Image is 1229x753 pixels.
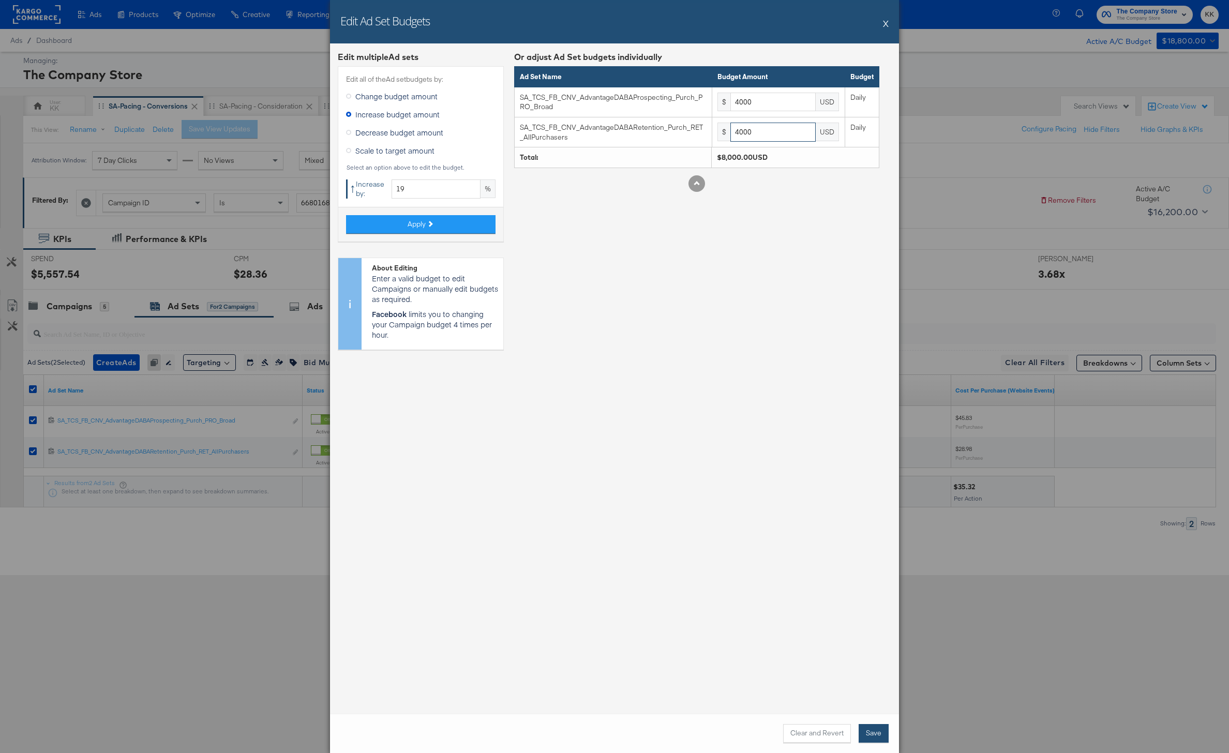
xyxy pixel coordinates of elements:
[340,13,430,28] h2: Edit Ad Set Budgets
[883,13,889,34] button: X
[346,74,496,84] label: Edit all of the Ad set budgets by:
[355,91,438,101] span: Change budget amount
[350,178,356,196] span: ↑
[355,109,440,119] span: Increase budget amount
[816,93,839,111] div: USD
[481,179,496,198] div: %
[346,164,496,171] div: Select an option above to edit the budget.
[845,117,879,147] td: Daily
[372,263,498,273] div: About Editing
[859,724,889,743] button: Save
[338,51,504,63] div: Edit multiple Ad set s
[520,153,706,162] div: Total:
[346,179,387,199] div: Increase by:
[783,724,851,743] button: Clear and Revert
[845,67,879,87] th: Budget
[355,127,443,138] span: Decrease budget amount
[717,153,874,162] div: $8,000.00USD
[717,93,730,111] div: $
[520,93,706,112] div: SA_TCS_FB_CNV_AdvantageDABAProspecting_Purch_PRO_Broad
[514,51,879,63] div: Or adjust Ad Set budgets individually
[408,219,426,229] span: Apply
[845,87,879,117] td: Daily
[372,273,498,304] p: Enter a valid budget to edit Campaigns or manually edit budgets as required.
[717,123,730,141] div: $
[346,215,496,234] button: Apply
[355,145,434,156] span: Scale to target amount
[712,67,845,87] th: Budget Amount
[816,123,839,141] div: USD
[520,123,706,142] div: SA_TCS_FB_CNV_AdvantageDABARetention_Purch_RET_AllPurchasers
[515,67,712,87] th: Ad Set Name
[372,309,498,340] p: limits you to changing your Campaign budget 4 times per hour.
[372,309,407,319] strong: Facebook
